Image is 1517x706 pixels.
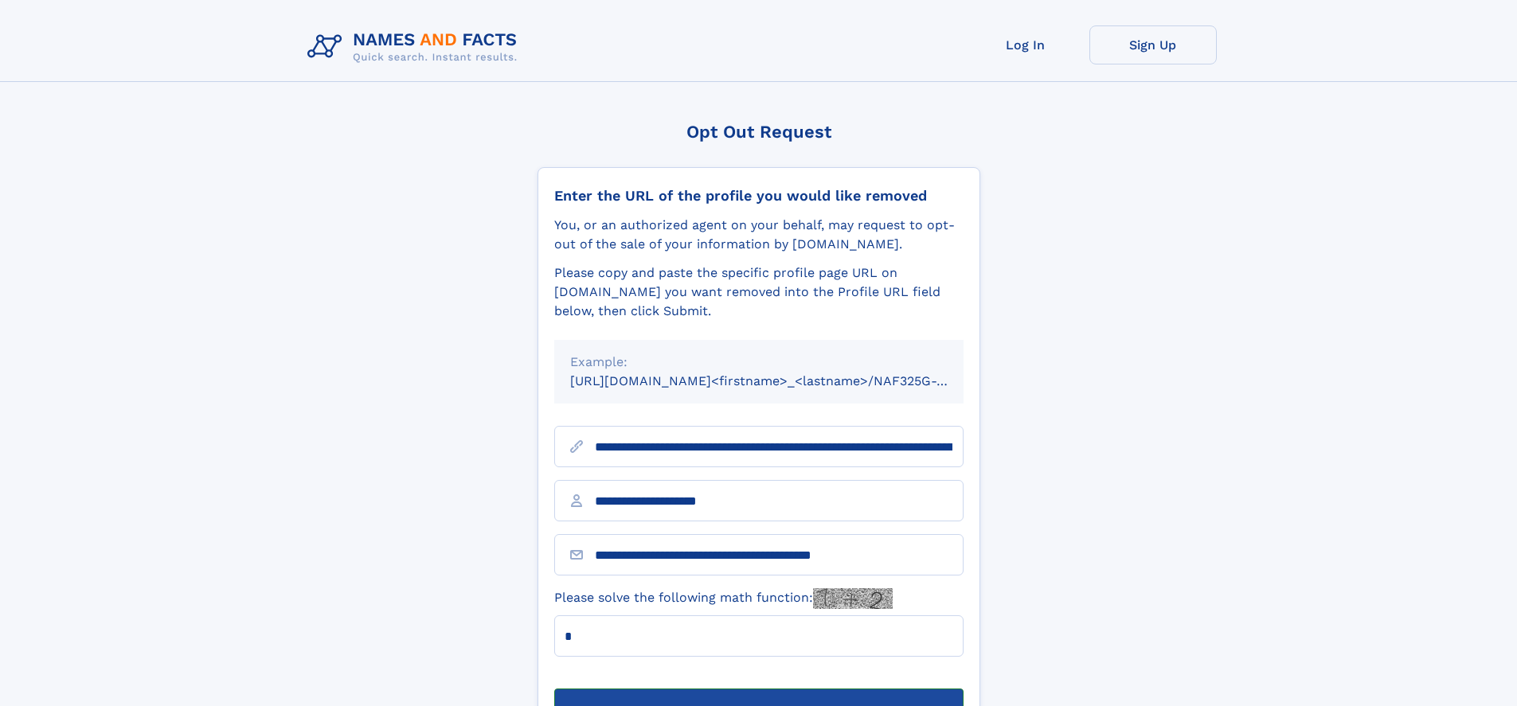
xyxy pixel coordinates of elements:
[570,373,994,388] small: [URL][DOMAIN_NAME]<firstname>_<lastname>/NAF325G-xxxxxxxx
[554,216,964,254] div: You, or an authorized agent on your behalf, may request to opt-out of the sale of your informatio...
[301,25,530,68] img: Logo Names and Facts
[570,353,948,372] div: Example:
[538,122,980,142] div: Opt Out Request
[554,263,964,321] div: Please copy and paste the specific profile page URL on [DOMAIN_NAME] you want removed into the Pr...
[554,588,893,609] label: Please solve the following math function:
[962,25,1089,64] a: Log In
[554,187,964,205] div: Enter the URL of the profile you would like removed
[1089,25,1217,64] a: Sign Up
